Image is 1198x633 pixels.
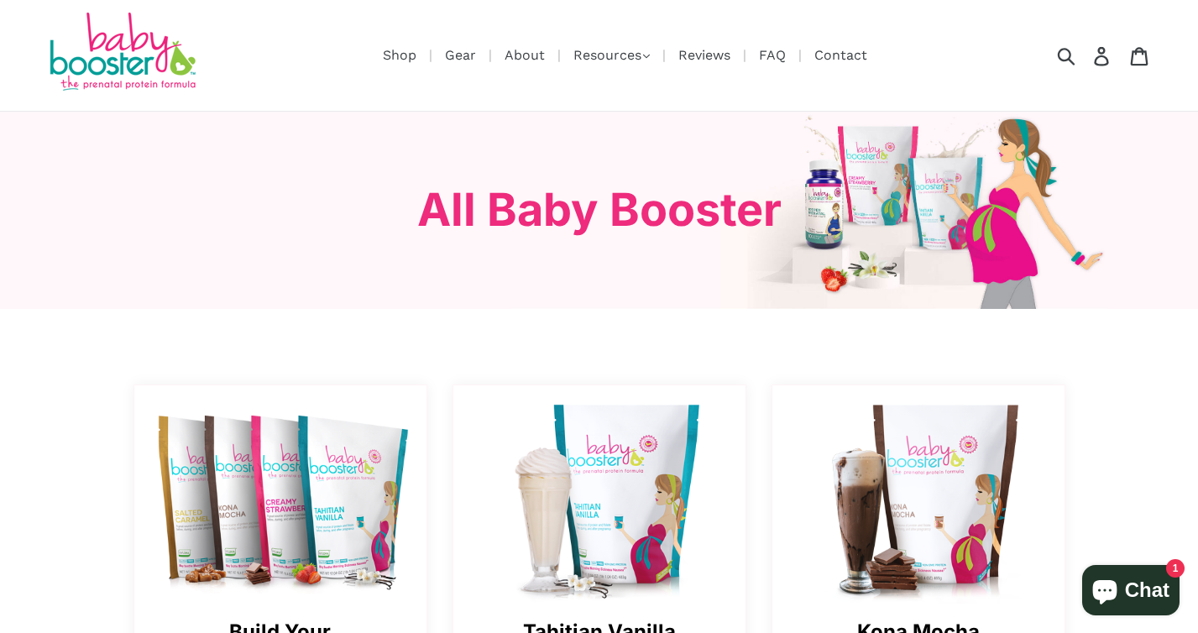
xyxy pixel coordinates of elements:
[453,394,747,604] img: Tahitian Vanilla Prenatal Shake - Ships Same Day
[374,44,425,65] a: Shop
[437,44,484,65] a: Gear
[121,183,1078,238] h3: All Baby Booster
[806,44,876,65] a: Contact
[565,43,658,68] button: Resources
[1063,37,1109,74] input: Search
[772,394,1066,604] img: Kona Mocha Prenatal Shake - Ships Same Day
[751,44,794,65] a: FAQ
[496,44,553,65] a: About
[46,13,197,94] img: Baby Booster Prenatal Protein Supplements
[670,44,739,65] a: Reviews
[134,394,428,604] img: all_shakes-1644369424251_1200x.png
[772,385,1066,604] a: Kona Mocha Prenatal Shake - Ships Same Day
[453,385,747,604] a: Tahitian Vanilla Prenatal Shake - Ships Same Day
[1077,565,1185,620] inbox-online-store-chat: Shopify online store chat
